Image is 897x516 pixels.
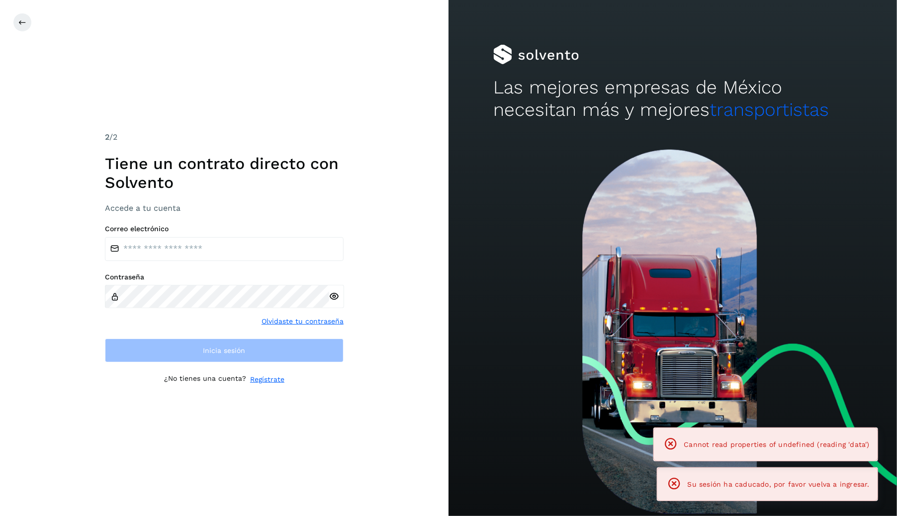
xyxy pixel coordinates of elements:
h3: Accede a tu cuenta [105,203,344,213]
span: transportistas [710,99,829,120]
label: Correo electrónico [105,225,344,233]
button: Inicia sesión [105,339,344,362]
span: Cannot read properties of undefined (reading 'data') [684,440,870,448]
h1: Tiene un contrato directo con Solvento [105,154,344,192]
span: 2 [105,132,109,142]
p: ¿No tienes una cuenta? [164,374,246,385]
a: Regístrate [250,374,284,385]
h2: Las mejores empresas de México necesitan más y mejores [493,77,852,121]
label: Contraseña [105,273,344,281]
a: Olvidaste tu contraseña [262,316,344,327]
span: Inicia sesión [203,347,246,354]
div: /2 [105,131,344,143]
span: Su sesión ha caducado, por favor vuelva a ingresar. [688,480,870,488]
